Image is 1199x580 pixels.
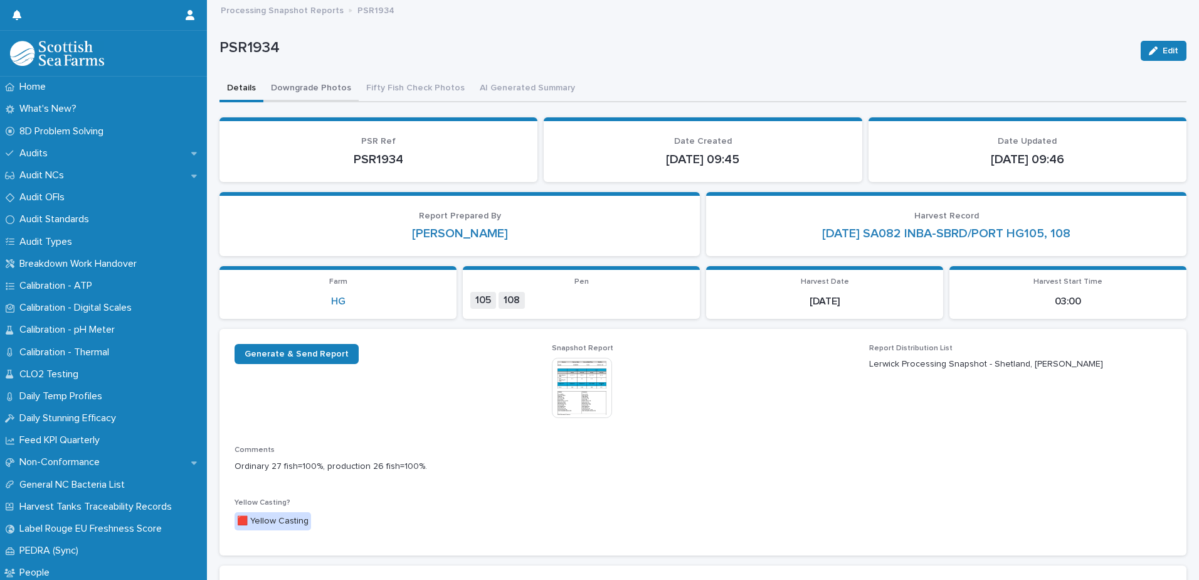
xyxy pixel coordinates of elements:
a: [PERSON_NAME] [412,226,508,241]
div: 🟥 Yellow Casting [235,512,311,530]
p: Calibration - pH Meter [14,324,125,336]
p: [DATE] 09:45 [559,152,847,167]
p: PEDRA (Sync) [14,545,88,557]
span: Date Updated [998,137,1057,146]
span: Pen [574,278,589,286]
a: HG [331,296,346,308]
span: Edit [1163,46,1178,55]
p: Audit OFIs [14,191,75,203]
span: Report Distribution List [869,345,953,352]
p: Ordinary 27 fish=100%, production 26 fish=100%. [235,460,1171,473]
p: Calibration - Thermal [14,346,119,358]
p: 03:00 [957,296,1179,308]
p: People [14,567,60,579]
button: AI Generated Summary [472,76,583,102]
p: Audits [14,148,58,159]
p: Home [14,81,56,93]
p: Harvest Tanks Traceability Records [14,501,182,513]
p: Daily Temp Profiles [14,390,112,402]
span: 105 [470,292,496,309]
p: Label Rouge EU Freshness Score [14,523,172,535]
p: Daily Stunning Efficacy [14,412,126,424]
button: Edit [1141,41,1186,61]
button: Downgrade Photos [263,76,359,102]
span: Generate & Send Report [245,350,349,358]
p: Processing Snapshot Reports [221,3,344,16]
p: CLO2 Testing [14,368,88,380]
p: Breakdown Work Handover [14,258,147,270]
span: Snapshot Report [552,345,613,352]
p: Audit Standards [14,213,99,225]
span: Yellow Casting? [235,499,290,507]
p: What's New? [14,103,87,115]
p: General NC Bacteria List [14,479,135,491]
a: Generate & Send Report [235,344,359,364]
p: Non-Conformance [14,456,110,468]
p: Feed KPI Quarterly [14,434,110,446]
p: Calibration - Digital Scales [14,302,142,314]
p: 8D Problem Solving [14,126,114,137]
p: [DATE] [714,296,936,308]
p: Calibration - ATP [14,280,102,292]
span: Date Created [674,137,732,146]
p: Lerwick Processing Snapshot - Shetland, [PERSON_NAME] [869,358,1171,371]
a: [DATE] SA082 INBA-SBRD/PORT HG105, 108 [822,226,1070,241]
p: Audit Types [14,236,82,248]
p: PSR1934 [235,152,522,167]
button: Details [219,76,263,102]
span: PSR Ref [361,137,396,146]
span: Harvest Record [914,212,979,220]
span: Harvest Date [801,278,849,286]
p: Audit NCs [14,169,74,181]
p: PSR1934 [219,39,1131,57]
p: [DATE] 09:46 [884,152,1171,167]
span: Harvest Start Time [1033,278,1102,286]
button: Fifty Fish Check Photos [359,76,472,102]
span: Report Prepared By [419,212,501,220]
p: PSR1934 [357,3,394,16]
img: mMrefqRFQpe26GRNOUkG [10,41,104,66]
span: 108 [499,292,525,309]
span: Comments [235,446,275,454]
span: Farm [329,278,347,286]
